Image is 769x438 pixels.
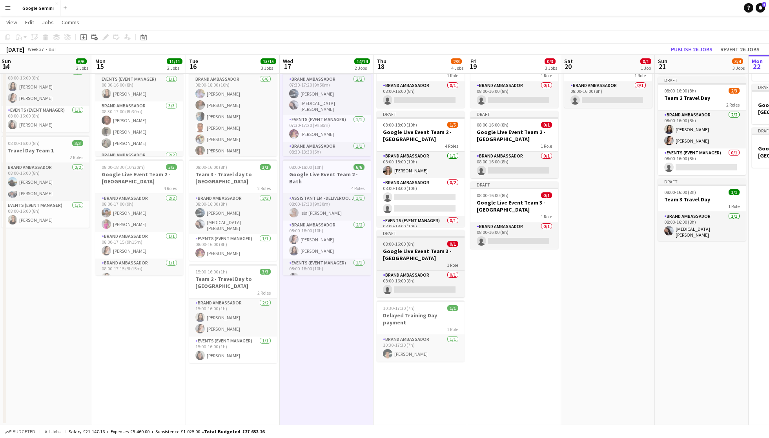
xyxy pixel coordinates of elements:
span: 1 Role [728,203,740,209]
h3: Google Live Event Team 3 - [GEOGRAPHIC_DATA] [470,199,558,213]
span: 5/5 [166,164,177,170]
div: 3 Jobs [733,65,745,71]
app-job-card: Draft08:00-16:00 (8h)0/1Google Live Event Team 2 - [GEOGRAPHIC_DATA]1 RoleBrand Ambassador0/108:0... [470,111,558,178]
h3: Travel Day Team 1 [2,147,89,154]
span: 08:00-18:30 (10h30m) [102,164,145,170]
div: Salary £21 147.16 + Expenses £5 460.00 + Subsistence £1 025.00 = [69,429,264,434]
a: Jobs [39,17,57,27]
a: Comms [58,17,82,27]
span: Tue [189,58,198,65]
span: Mon [752,58,763,65]
span: 08:00-16:00 (8h) [195,164,227,170]
span: 08:00-16:00 (8h) [383,241,415,247]
span: 10:30-17:30 (7h) [383,305,415,311]
button: Publish 26 jobs [668,44,716,54]
div: Draft [658,178,746,185]
app-job-card: Draft08:00-16:00 (8h)0/1Google Live Event Team 1 - [GEOGRAPHIC_DATA]1 RoleBrand Ambassador0/108:0... [377,40,465,108]
h3: Google Live Event Team 3 - [GEOGRAPHIC_DATA] [377,248,465,262]
span: 6/6 [354,164,364,170]
app-card-role: Events (Event Manager)1/107:30-17:20 (9h50m)[PERSON_NAME] [283,115,371,142]
app-card-role: Brand Ambassador1/108:00-16:00 (8h)[MEDICAL_DATA][PERSON_NAME] [658,212,746,241]
span: 14/14 [354,58,370,64]
span: Mon [95,58,106,65]
button: Budgeted [4,427,36,436]
app-job-card: 08:00-17:00 (9h)6/6Google Live Event Team 1 - [GEOGRAPHIC_DATA]3 RolesEvents (Event Manager)1/108... [95,40,183,156]
span: 1/5 [447,122,458,128]
span: 0/1 [640,58,651,64]
span: 1 Role [447,262,458,268]
h3: Google Live Event Team 2 - Bath [283,171,371,185]
app-card-role: Brand Ambassador2/208:00-16:00 (8h)[PERSON_NAME][PERSON_NAME] [2,68,89,106]
app-card-role: Events (Event Manager)1/108:00-16:00 (8h)[PERSON_NAME] [95,75,183,101]
app-job-card: Draft08:00-16:00 (8h)2/3Team 2 Travel Day2 RolesBrand Ambassador2/208:00-16:00 (8h)[PERSON_NAME][... [658,77,746,175]
a: 6 [756,3,765,13]
div: BST [49,46,56,52]
app-card-role: Events (Event Manager)1/108:00-16:00 (8h)[PERSON_NAME] [2,201,89,228]
span: 6 [762,2,766,7]
div: Draft [377,230,465,236]
span: 1 Role [541,72,552,78]
span: 08:00-16:00 (8h) [477,122,508,128]
app-card-role: Brand Ambassador2/208:00-17:00 (9h)[PERSON_NAME][PERSON_NAME] [95,194,183,232]
span: 22 [751,62,763,71]
span: 1 Role [447,72,458,78]
app-job-card: 10:30-17:30 (7h)1/1Delayed Training Day payment1 RoleBrand Ambassador1/110:30-17:30 (7h)[PERSON_N... [377,300,465,362]
a: Edit [22,17,37,27]
app-job-card: Draft08:00-16:00 (8h)0/1Google Live Event Team 1 - [GEOGRAPHIC_DATA]1 RoleBrand Ambassador0/108:0... [470,40,558,108]
span: 4 Roles [351,185,364,191]
span: Sun [2,58,11,65]
div: Draft [470,181,558,188]
span: 0/3 [545,58,556,64]
app-card-role: Brand Ambassador1/108:00-17:15 (9h15m)[PERSON_NAME] [95,232,183,259]
app-card-role: Brand Ambassador1/108:00-18:00 (10h)[PERSON_NAME] [377,152,465,178]
app-card-role: Assistant EM - Deliveroo FR1/108:00-17:30 (9h30m)Isla [PERSON_NAME] [283,194,371,221]
h3: Google Live Event Team 2 - [GEOGRAPHIC_DATA] [377,129,465,143]
span: 19 [469,62,477,71]
app-card-role: Events (Event Manager)1/115:00-16:00 (1h)[PERSON_NAME] [189,337,277,363]
app-job-card: 08:00-18:00 (10h)6/6Google Live Event Team 2 - Bath4 RolesAssistant EM - Deliveroo FR1/108:00-17:... [283,159,371,275]
span: 4 Roles [164,185,177,191]
span: Budgeted [13,429,35,434]
span: 15/15 [261,58,276,64]
h3: Team 2 - Travel Day to [GEOGRAPHIC_DATA] [189,275,277,290]
span: 08:00-16:00 (8h) [664,88,696,94]
span: Thu [377,58,386,65]
app-card-role: Brand Ambassador2/208:00-16:00 (8h)[PERSON_NAME][PERSON_NAME] [658,110,746,148]
app-job-card: Draft08:00-18:00 (10h)1/5Google Live Event Team 2 - [GEOGRAPHIC_DATA]4 RolesBrand Ambassador1/108... [377,111,465,227]
app-card-role: Brand Ambassador2/215:00-16:00 (1h)[PERSON_NAME][PERSON_NAME] [189,299,277,337]
app-card-role: Brand Ambassador6/608:00-18:00 (10h)[PERSON_NAME][PERSON_NAME][PERSON_NAME][PERSON_NAME][PERSON_N... [189,75,277,158]
span: Comms [62,19,79,26]
span: 3/3 [260,164,271,170]
app-job-card: Draft08:00-16:00 (8h)0/1Google Live Event Team 3 - [GEOGRAPHIC_DATA]1 RoleBrand Ambassador0/108:0... [470,181,558,249]
span: 2 Roles [257,185,271,191]
app-job-card: Draft08:00-16:00 (8h)1/1Team 3 Travel Day1 RoleBrand Ambassador1/108:00-16:00 (8h)[MEDICAL_DATA][... [658,178,746,241]
app-card-role: Brand Ambassador1/108:00-17:15 (9h15m)[PERSON_NAME] [95,259,183,285]
app-job-card: 08:00-16:00 (8h)3/3Travel Day - Team 22 RolesBrand Ambassador2/208:00-16:00 (8h)[PERSON_NAME][PER... [2,40,89,132]
span: 1 Role [541,214,552,219]
span: Wed [283,58,293,65]
span: 6/6 [76,58,87,64]
app-card-role: Brand Ambassador0/108:00-16:00 (8h) [470,152,558,178]
span: 17 [282,62,293,71]
app-job-card: 15:00-16:00 (1h)3/3Team 2 - Travel Day to [GEOGRAPHIC_DATA]2 RolesBrand Ambassador2/215:00-16:00 ... [189,264,277,363]
button: Google Gemini [16,0,60,16]
app-job-card: Draft08:00-16:00 (8h)0/1Google Live Event Team 3 - [GEOGRAPHIC_DATA]1 RoleBrand Ambassador0/108:0... [377,230,465,297]
span: 1/1 [447,305,458,311]
div: [DATE] [6,45,24,53]
app-card-role: Events (Event Manager)1/108:00-16:00 (8h)[PERSON_NAME] [189,234,277,261]
span: 2 Roles [257,290,271,296]
h3: Google Live Event Team 2 - [GEOGRAPHIC_DATA] [470,129,558,143]
app-job-card: 08:00-18:30 (10h30m)5/5Google Live Event Team 2 - [GEOGRAPHIC_DATA]4 RolesBrand Ambassador2/208:0... [95,159,183,275]
span: Jobs [42,19,54,26]
span: 15:00-16:00 (1h) [195,269,227,275]
span: 3/4 [732,58,743,64]
div: 1 Job [641,65,651,71]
